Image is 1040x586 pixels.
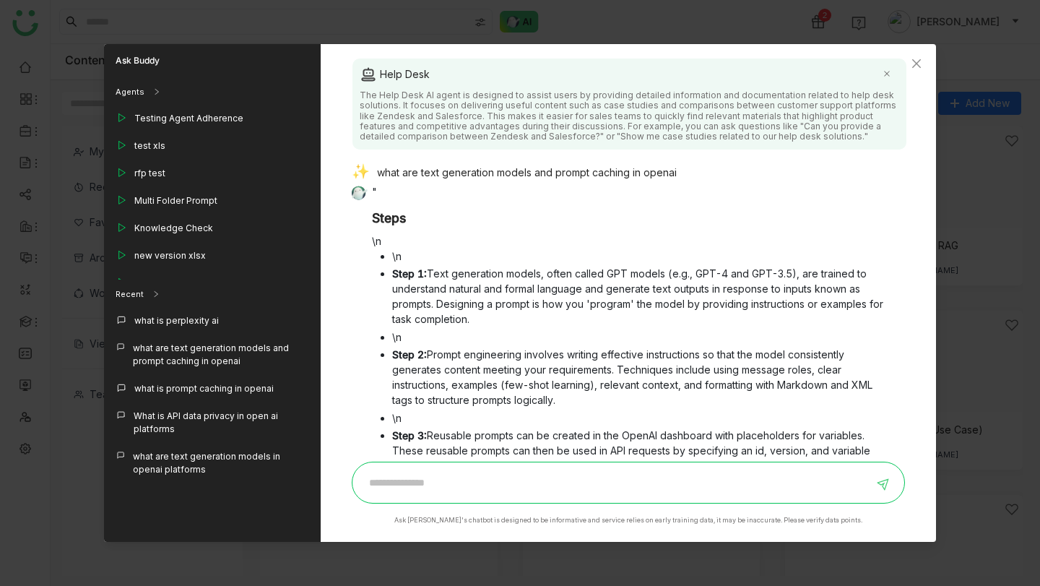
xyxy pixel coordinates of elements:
[133,450,309,476] div: what are text generation models in openai platforms
[116,277,127,288] img: play_outline.svg
[104,44,321,77] div: Ask Buddy
[116,382,127,394] img: callout.svg
[104,77,321,106] div: Agents
[372,184,894,199] p: "
[360,66,377,83] img: agent.svg
[116,342,126,352] img: callout.svg
[352,164,894,184] div: what are text generation models and prompt caching in openai
[116,194,127,206] img: play_outline.svg
[134,277,203,290] div: Customers Only
[392,429,427,441] strong: Step 3:
[116,288,144,301] div: Recent
[116,139,127,151] img: play_outline.svg
[392,249,894,264] li: \n
[134,167,165,180] div: rfp test
[392,410,894,426] li: \n
[392,266,894,327] li: Text generation models, often called GPT models (e.g., GPT-4 and GPT-3.5), are trained to underst...
[134,410,309,436] div: What is API data privacy in open ai platforms
[133,342,309,368] div: what are text generation models and prompt caching in openai
[134,222,213,235] div: Knowledge Check
[116,167,127,178] img: play_outline.svg
[104,280,321,309] div: Recent
[897,44,936,83] button: Close
[392,347,894,408] li: Prompt engineering involves writing effective instructions so that the model consistently generat...
[392,329,894,345] li: \n
[134,139,165,152] div: test xls
[392,267,427,280] strong: Step 1:
[134,314,219,327] div: what is perplexity ai
[116,450,126,460] img: callout.svg
[392,348,427,361] strong: Step 2:
[134,382,274,395] div: what is prompt caching in openai
[134,249,206,262] div: new version xlsx
[392,428,894,473] li: Reusable prompts can be created in the OpenAI dashboard with placeholders for variables. These re...
[116,112,127,124] img: play_outline.svg
[372,210,894,226] h3: Steps
[360,90,899,142] div: The Help Desk AI agent is designed to assist users by providing detailed information and document...
[116,410,126,421] img: callout.svg
[394,515,862,525] div: Ask [PERSON_NAME]'s chatbot is designed to be informative and service relies on early training da...
[360,66,899,83] div: Help Desk
[116,314,127,326] img: callout.svg
[134,194,217,207] div: Multi Folder Prompt
[116,249,127,261] img: play_outline.svg
[116,86,144,98] div: Agents
[134,112,243,125] div: Testing Agent Adherence
[116,222,127,233] img: play_outline.svg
